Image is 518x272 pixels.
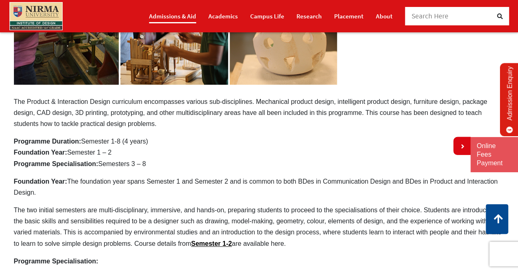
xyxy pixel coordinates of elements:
[14,138,81,145] b: Programme Duration:
[477,142,512,167] a: Online Fees Payment
[334,9,364,23] a: Placement
[14,160,98,167] b: Programme Specialisation:
[14,176,504,198] p: The foundation year spans Semester 1 and Semester 2 and is common to both BDes in Communication D...
[191,240,232,247] a: Semester 1-2
[14,205,504,249] p: The two initial semesters are multi-disciplinary, immersive, and hands-on, preparing students to ...
[250,9,284,23] a: Campus Life
[14,258,98,265] b: Programme Specialisation:
[412,11,449,20] span: Search Here
[208,9,238,23] a: Academics
[14,149,67,156] b: Foundation Year:
[14,136,504,169] p: Semester 1-8 (4 years) Semester 1 – 2 Semesters 3 – 8
[9,2,63,30] img: main_logo
[14,178,67,185] strong: Foundation Year:
[296,9,322,23] a: Research
[149,9,196,23] a: Admissions & Aid
[376,9,393,23] a: About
